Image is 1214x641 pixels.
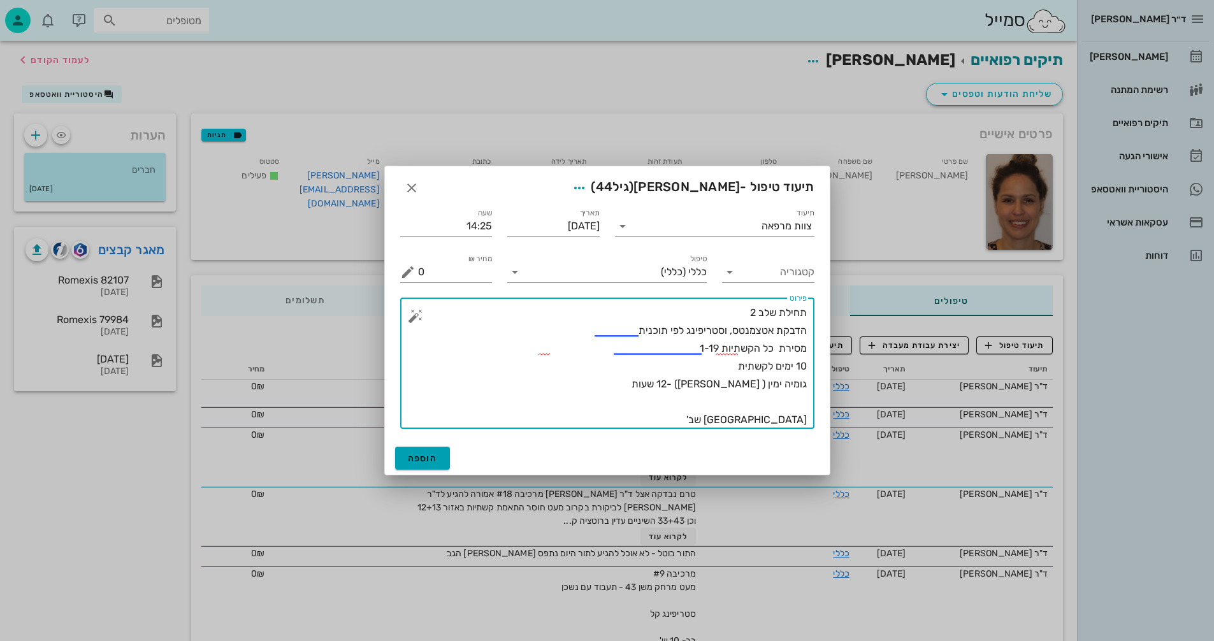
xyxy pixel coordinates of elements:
span: תיעוד טיפול - [568,176,814,199]
label: תיעוד [797,208,814,218]
span: [PERSON_NAME] [633,179,740,194]
span: כללי [688,266,707,278]
label: שעה [478,208,493,218]
span: (כללי) [661,266,686,278]
label: טיפול [690,254,707,264]
label: מחיר ₪ [468,254,493,264]
div: צוות מרפאה [762,220,812,232]
div: תיעודצוות מרפאה [615,216,814,236]
button: מחיר ₪ appended action [400,264,416,280]
span: (גיל ) [591,179,633,194]
label: תאריך [579,208,600,218]
span: 44 [596,179,613,194]
label: פירוט [790,294,807,303]
button: הוספה [395,447,451,470]
span: הוספה [408,453,438,464]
